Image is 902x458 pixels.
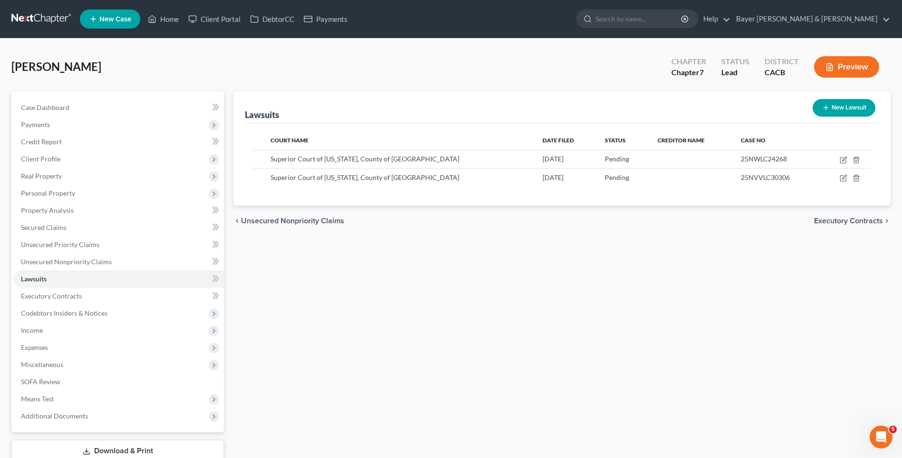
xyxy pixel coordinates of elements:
a: SOFA Review [13,373,224,390]
a: Executory Contracts [13,288,224,305]
div: District [765,56,799,67]
a: Client Portal [184,10,245,28]
span: Creditor Name [658,137,705,144]
a: Lawsuits [13,270,224,288]
span: 25NWLC24268 [741,155,787,163]
a: Help [698,10,730,28]
span: Lawsuits [21,275,47,283]
span: Secured Claims [21,223,67,231]
span: SOFA Review [21,378,60,386]
button: New Lawsuit [813,99,875,117]
a: Payments [299,10,352,28]
span: Pending [605,155,629,163]
span: Client Profile [21,155,60,163]
span: Status [605,137,626,144]
span: [PERSON_NAME] [11,60,101,73]
span: 7 [699,68,704,77]
span: Personal Property [21,189,75,197]
a: Unsecured Priority Claims [13,236,224,253]
span: Superior Court of [US_STATE], County of [GEOGRAPHIC_DATA] [271,155,459,163]
div: Status [721,56,749,67]
span: Executory Contracts [21,292,82,300]
a: Secured Claims [13,219,224,236]
i: chevron_left [233,217,241,225]
div: Chapter [671,67,706,78]
span: Additional Documents [21,412,88,420]
a: Case Dashboard [13,99,224,116]
span: [DATE] [543,173,563,181]
span: Unsecured Nonpriority Claims [21,258,112,266]
span: 25NVVLC30306 [741,173,790,181]
span: Codebtors Insiders & Notices [21,309,107,317]
span: Expenses [21,343,48,351]
a: DebtorCC [245,10,299,28]
span: Real Property [21,172,62,180]
button: Executory Contracts chevron_right [814,217,891,225]
div: CACB [765,67,799,78]
span: Pending [605,173,629,181]
input: Search by name... [595,10,682,28]
span: Miscellaneous [21,360,63,368]
span: [DATE] [543,155,563,163]
span: Case No [741,137,766,144]
span: Executory Contracts [814,217,883,225]
span: Court Name [271,137,309,144]
a: Unsecured Nonpriority Claims [13,253,224,270]
button: chevron_left Unsecured Nonpriority Claims [233,217,344,225]
span: Property Analysis [21,206,74,214]
span: Payments [21,120,50,129]
span: Income [21,326,43,334]
span: Unsecured Nonpriority Claims [241,217,344,225]
span: Credit Report [21,138,62,146]
span: Unsecured Priority Claims [21,240,99,249]
span: Date Filed [543,137,574,144]
div: Lawsuits [245,109,279,120]
iframe: Intercom live chat [870,426,892,448]
span: 5 [889,426,897,433]
a: Bayer [PERSON_NAME] & [PERSON_NAME] [731,10,890,28]
span: New Case [99,16,131,23]
span: Superior Court of [US_STATE], County of [GEOGRAPHIC_DATA] [271,173,459,181]
a: Credit Report [13,133,224,150]
a: Property Analysis [13,202,224,219]
span: Case Dashboard [21,103,69,111]
a: Home [143,10,184,28]
button: Preview [814,56,879,78]
i: chevron_right [883,217,891,225]
div: Chapter [671,56,706,67]
span: Means Test [21,395,54,403]
div: Lead [721,67,749,78]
